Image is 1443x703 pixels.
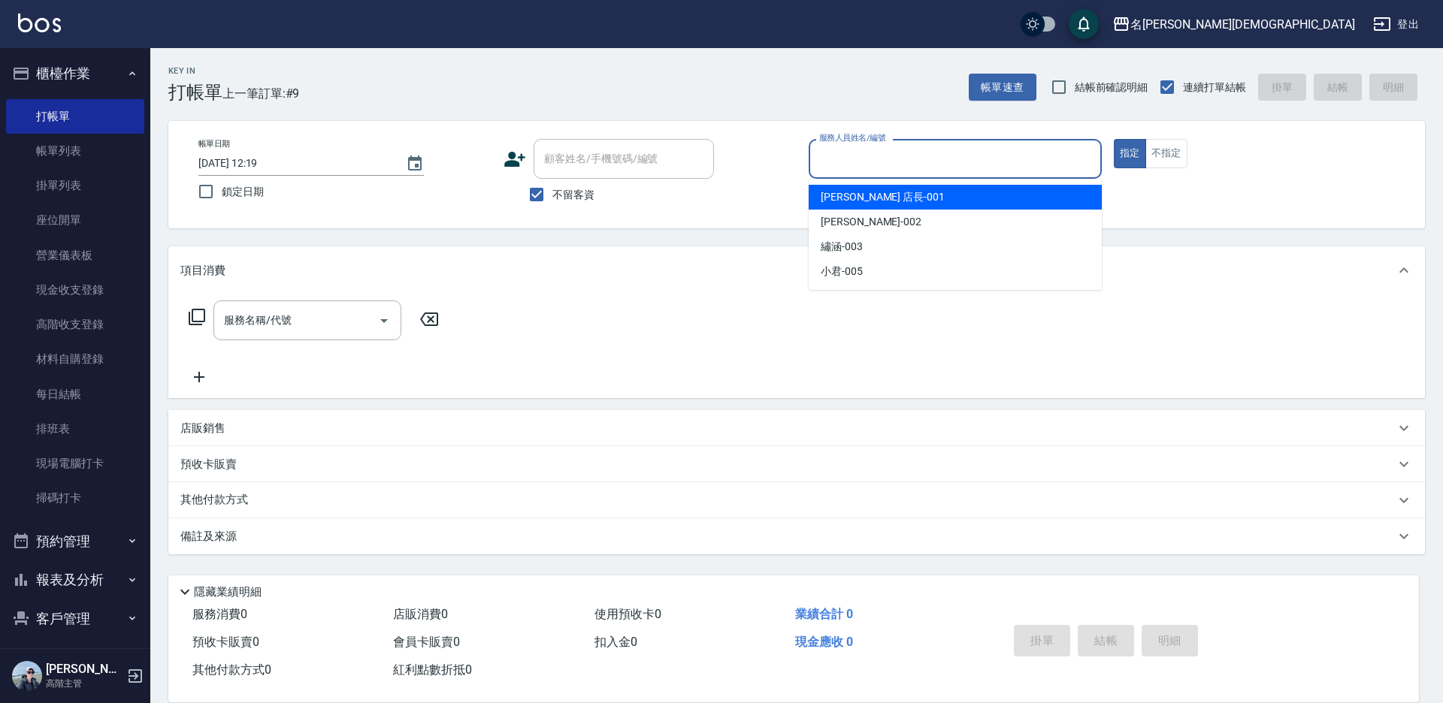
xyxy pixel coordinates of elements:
a: 排班表 [6,412,144,446]
a: 座位開單 [6,203,144,237]
p: 高階主管 [46,677,123,690]
p: 隱藏業績明細 [194,584,262,600]
span: 上一筆訂單:#9 [222,84,300,103]
button: Open [372,309,396,333]
input: YYYY/MM/DD hh:mm [198,151,391,176]
button: 櫃檯作業 [6,54,144,93]
span: 結帳前確認明細 [1075,80,1148,95]
span: 小君 -005 [821,264,863,279]
label: 服務人員姓名/編號 [819,132,885,143]
a: 材料自購登錄 [6,342,144,376]
span: 紅利點數折抵 0 [393,662,472,677]
button: 名[PERSON_NAME][DEMOGRAPHIC_DATA] [1106,9,1361,40]
div: 備註及來源 [168,518,1425,554]
div: 預收卡販賣 [168,446,1425,482]
div: 名[PERSON_NAME][DEMOGRAPHIC_DATA] [1130,15,1355,34]
h3: 打帳單 [168,82,222,103]
button: 報表及分析 [6,560,144,599]
a: 營業儀表板 [6,238,144,273]
span: 鎖定日期 [222,184,264,200]
img: Logo [18,14,61,32]
p: 預收卡販賣 [180,457,237,472]
button: 員工及薪資 [6,638,144,677]
p: 其他付款方式 [180,492,256,508]
p: 項目消費 [180,263,225,279]
button: Choose date, selected date is 2025-10-05 [397,146,433,182]
div: 其他付款方式 [168,482,1425,518]
span: 不留客資 [552,187,594,203]
button: 預約管理 [6,522,144,561]
a: 現金收支登錄 [6,273,144,307]
a: 每日結帳 [6,377,144,412]
span: 預收卡販賣 0 [192,635,259,649]
span: 使用預收卡 0 [594,607,661,621]
a: 現場電腦打卡 [6,446,144,481]
a: 掛單列表 [6,168,144,203]
div: 店販銷售 [168,410,1425,446]
span: 業績合計 0 [795,607,853,621]
img: Person [12,661,42,691]
label: 帳單日期 [198,138,230,149]
span: 扣入金 0 [594,635,637,649]
button: 不指定 [1145,139,1187,168]
h5: [PERSON_NAME] [46,662,123,677]
span: [PERSON_NAME] 店長 -001 [821,189,945,205]
a: 打帳單 [6,99,144,134]
button: 客戶管理 [6,599,144,638]
span: 會員卡販賣 0 [393,635,460,649]
p: 店販銷售 [180,421,225,436]
h2: Key In [168,66,222,76]
span: 連續打單結帳 [1183,80,1246,95]
button: 指定 [1114,139,1146,168]
button: 登出 [1367,11,1425,38]
div: 項目消費 [168,246,1425,294]
span: 服務消費 0 [192,607,247,621]
a: 高階收支登錄 [6,307,144,342]
span: 現金應收 0 [795,635,853,649]
a: 帳單列表 [6,134,144,168]
span: 店販消費 0 [393,607,448,621]
span: [PERSON_NAME] -002 [821,214,921,230]
span: 其他付款方式 0 [192,662,271,677]
button: 帳單速查 [969,74,1036,101]
a: 掃碼打卡 [6,481,144,515]
button: save [1069,9,1099,39]
p: 備註及來源 [180,529,237,545]
span: 繡涵 -003 [821,239,863,255]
